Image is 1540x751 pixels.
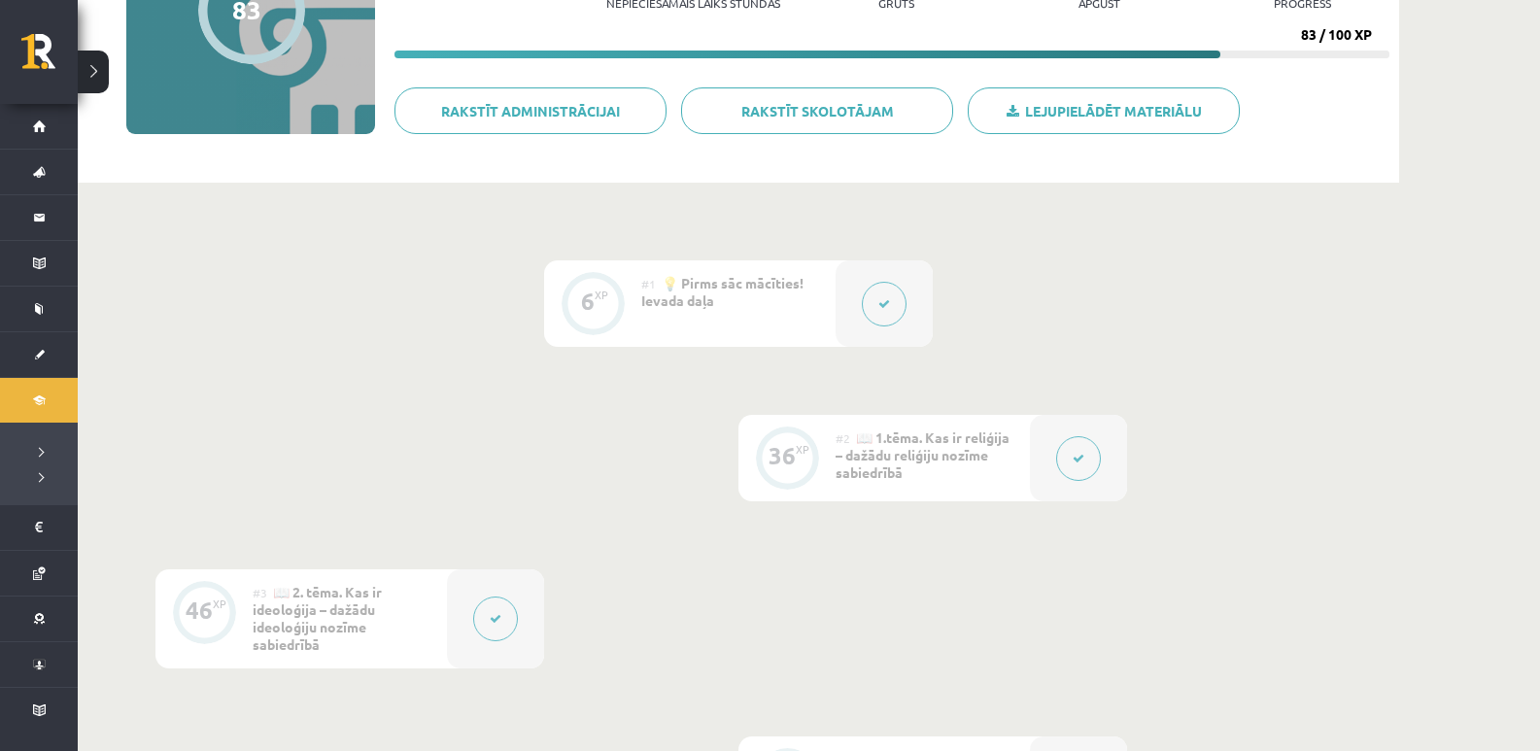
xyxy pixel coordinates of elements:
[796,444,809,455] div: XP
[641,274,804,309] span: 💡 Pirms sāc mācīties! Ievada daļa
[836,428,1010,481] span: 📖 1.tēma. Kas ir reliģija – dažādu reliģiju nozīme sabiedrībā
[641,276,656,291] span: #1
[595,290,608,300] div: XP
[836,430,850,446] span: #2
[769,447,796,464] div: 36
[681,87,953,134] a: Rakstīt skolotājam
[581,292,595,310] div: 6
[186,601,213,619] div: 46
[968,87,1240,134] a: Lejupielādēt materiālu
[253,583,382,653] span: 📖 2. tēma. Kas ir ideoloģija – dažādu ideoloģiju nozīme sabiedrībā
[253,585,267,600] span: #3
[394,87,667,134] a: Rakstīt administrācijai
[213,598,226,609] div: XP
[21,34,78,83] a: Rīgas 1. Tālmācības vidusskola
